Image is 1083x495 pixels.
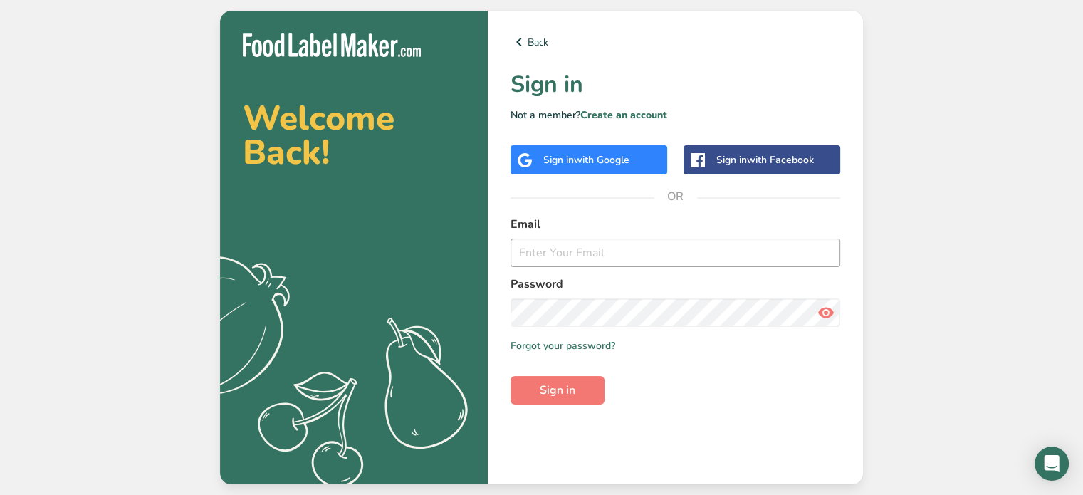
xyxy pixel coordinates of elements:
div: Sign in [716,152,814,167]
span: OR [654,175,697,218]
a: Create an account [580,108,667,122]
label: Password [511,276,840,293]
img: Food Label Maker [243,33,421,57]
div: Sign in [543,152,629,167]
div: Open Intercom Messenger [1035,447,1069,481]
h2: Welcome Back! [243,101,465,170]
label: Email [511,216,840,233]
p: Not a member? [511,108,840,123]
a: Forgot your password? [511,338,615,353]
button: Sign in [511,376,605,405]
h1: Sign in [511,68,840,102]
input: Enter Your Email [511,239,840,267]
a: Back [511,33,840,51]
span: with Google [574,153,629,167]
span: with Facebook [747,153,814,167]
span: Sign in [540,382,575,399]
